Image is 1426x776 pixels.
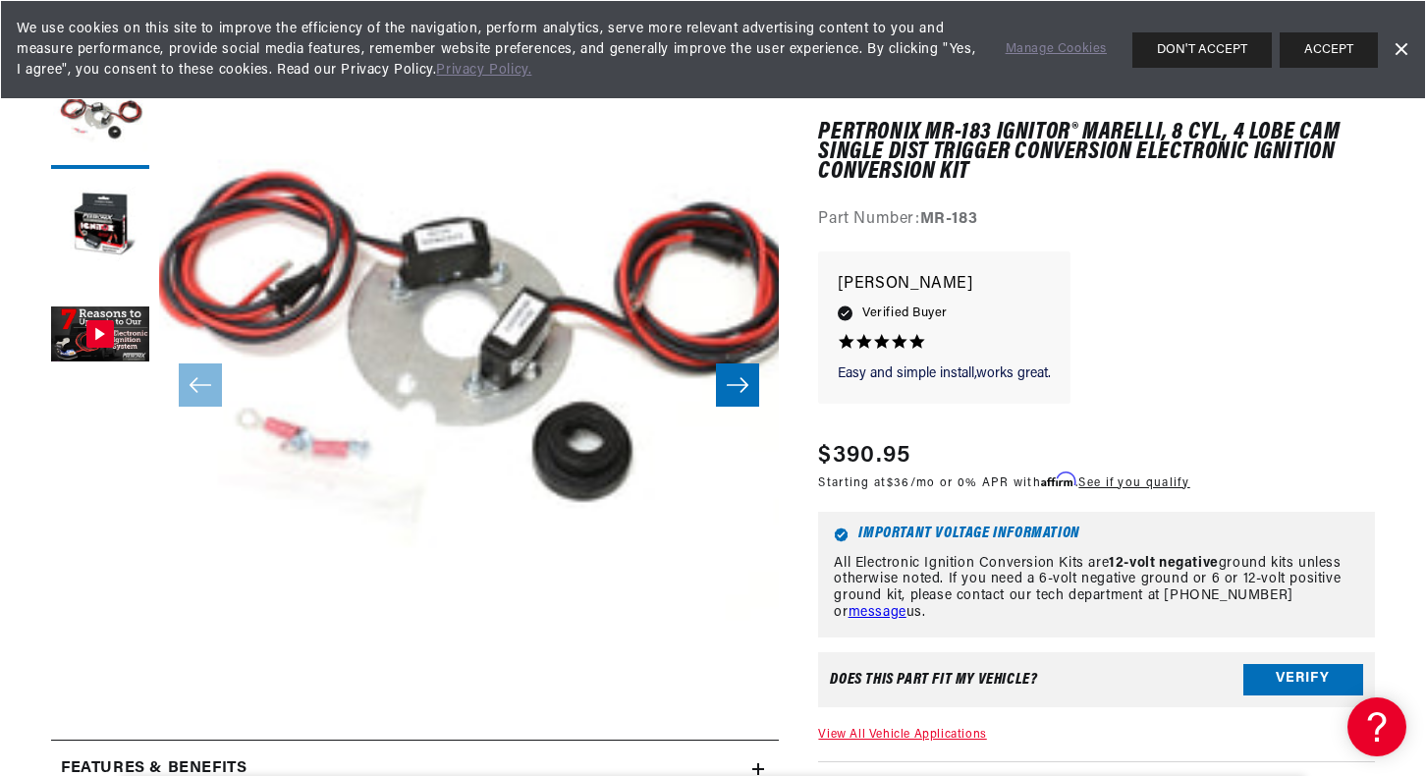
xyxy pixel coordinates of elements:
span: $36 [887,477,910,489]
button: Load image 1 in gallery view [51,71,149,169]
button: Load image 2 in gallery view [51,179,149,277]
button: DON'T ACCEPT [1132,32,1272,68]
strong: 12-volt negative [1109,556,1219,571]
a: Dismiss Banner [1386,35,1415,65]
a: message [849,605,906,620]
p: [PERSON_NAME] [838,271,1051,299]
a: Privacy Policy. [436,63,531,78]
span: $390.95 [818,438,910,473]
div: Part Number: [818,207,1375,233]
button: Verify [1243,664,1363,695]
a: See if you qualify - Learn more about Affirm Financing (opens in modal) [1078,477,1189,489]
p: Easy and simple install,works great. [838,364,1051,384]
media-gallery: Gallery Viewer [51,71,779,700]
h6: Important Voltage Information [834,527,1359,542]
a: Manage Cookies [1006,39,1107,60]
button: Slide left [179,363,222,407]
span: Affirm [1041,472,1075,487]
span: We use cookies on this site to improve the efficiency of the navigation, perform analytics, serve... [17,19,978,81]
h1: PerTronix MR-183 Ignitor® Marelli, 8 cyl, 4 Lobe Cam Single Dist Trigger Conversion Electronic Ig... [818,123,1375,183]
p: Starting at /mo or 0% APR with . [818,473,1189,492]
p: All Electronic Ignition Conversion Kits are ground kits unless otherwise noted. If you need a 6-v... [834,556,1359,622]
button: ACCEPT [1280,32,1378,68]
strong: MR-183 [920,211,978,227]
a: View All Vehicle Applications [818,729,986,741]
button: Slide right [716,363,759,407]
div: Does This part fit My vehicle? [830,672,1037,688]
span: Verified Buyer [862,303,947,324]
